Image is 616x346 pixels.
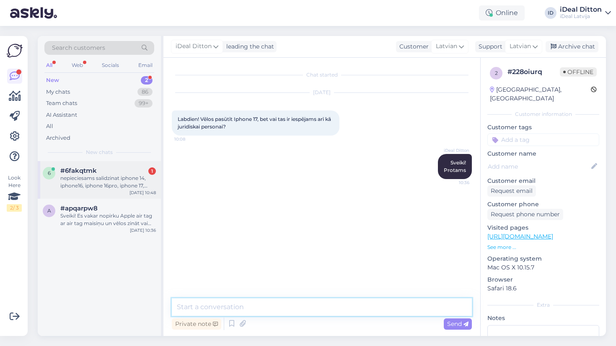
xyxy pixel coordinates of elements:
[487,123,599,132] p: Customer tags
[137,60,154,71] div: Email
[60,167,97,174] span: #6fakqtmk
[129,190,156,196] div: [DATE] 10:48
[487,254,599,263] p: Operating system
[546,41,598,52] div: Archive chat
[172,89,472,96] div: [DATE]
[560,6,602,13] div: iDeal Ditton
[60,174,156,190] div: nepieciesams salidzinat iphone 14, iphone16, iphone 16pro, iphone 17, iphone 17pro
[487,243,599,251] p: See more ...
[560,13,602,20] div: iDeal Latvija
[487,149,599,158] p: Customer name
[479,5,525,21] div: Online
[176,42,212,51] span: iDeal Ditton
[487,133,599,146] input: Add a tag
[490,85,591,103] div: [GEOGRAPHIC_DATA], [GEOGRAPHIC_DATA]
[86,149,113,156] span: New chats
[487,200,599,209] p: Customer phone
[487,223,599,232] p: Visited pages
[178,116,332,130] span: Labdien! Vēlos pasūtīt Iphone 17, bet vai tas ir iespējams arī kā juridiskai personai?
[46,134,70,142] div: Archived
[438,179,469,186] span: 10:36
[495,70,498,76] span: 2
[148,167,156,175] div: 1
[487,275,599,284] p: Browser
[7,174,22,212] div: Look Here
[52,44,105,52] span: Search customers
[545,7,556,19] div: ID
[60,205,98,212] span: #apqarpw8
[100,60,121,71] div: Socials
[507,67,560,77] div: # 228oiurq
[487,263,599,272] p: Mac OS X 10.15.7
[46,111,77,119] div: AI Assistant
[223,42,274,51] div: leading the chat
[135,99,153,108] div: 99+
[438,147,469,154] span: iDeal Ditton
[130,227,156,233] div: [DATE] 10:36
[48,170,51,176] span: 6
[396,42,429,51] div: Customer
[141,76,153,85] div: 2
[444,159,466,173] span: Sveiki! Protams
[70,60,85,71] div: Web
[487,284,599,293] p: Safari 18.6
[447,320,468,328] span: Send
[487,110,599,118] div: Customer information
[137,88,153,96] div: 86
[7,204,22,212] div: 2 / 3
[172,71,472,79] div: Chat started
[487,209,563,220] div: Request phone number
[7,43,23,59] img: Askly Logo
[174,136,206,142] span: 10:08
[172,318,221,330] div: Private note
[436,42,457,51] span: Latvian
[488,162,590,171] input: Add name
[487,177,599,185] p: Customer email
[46,88,70,96] div: My chats
[44,60,54,71] div: All
[60,212,156,227] div: Sveiki! Es vakar nopirku Apple air tag ar air tag maisiņu un vēlos zināt vai varu atdot, nav atta...
[46,122,53,131] div: All
[475,42,502,51] div: Support
[510,42,531,51] span: Latvian
[560,6,611,20] a: iDeal DittoniDeal Latvija
[46,76,59,85] div: New
[46,99,77,108] div: Team chats
[487,185,536,197] div: Request email
[487,233,553,240] a: [URL][DOMAIN_NAME]
[487,301,599,309] div: Extra
[487,314,599,323] p: Notes
[47,208,51,214] span: a
[560,67,597,77] span: Offline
